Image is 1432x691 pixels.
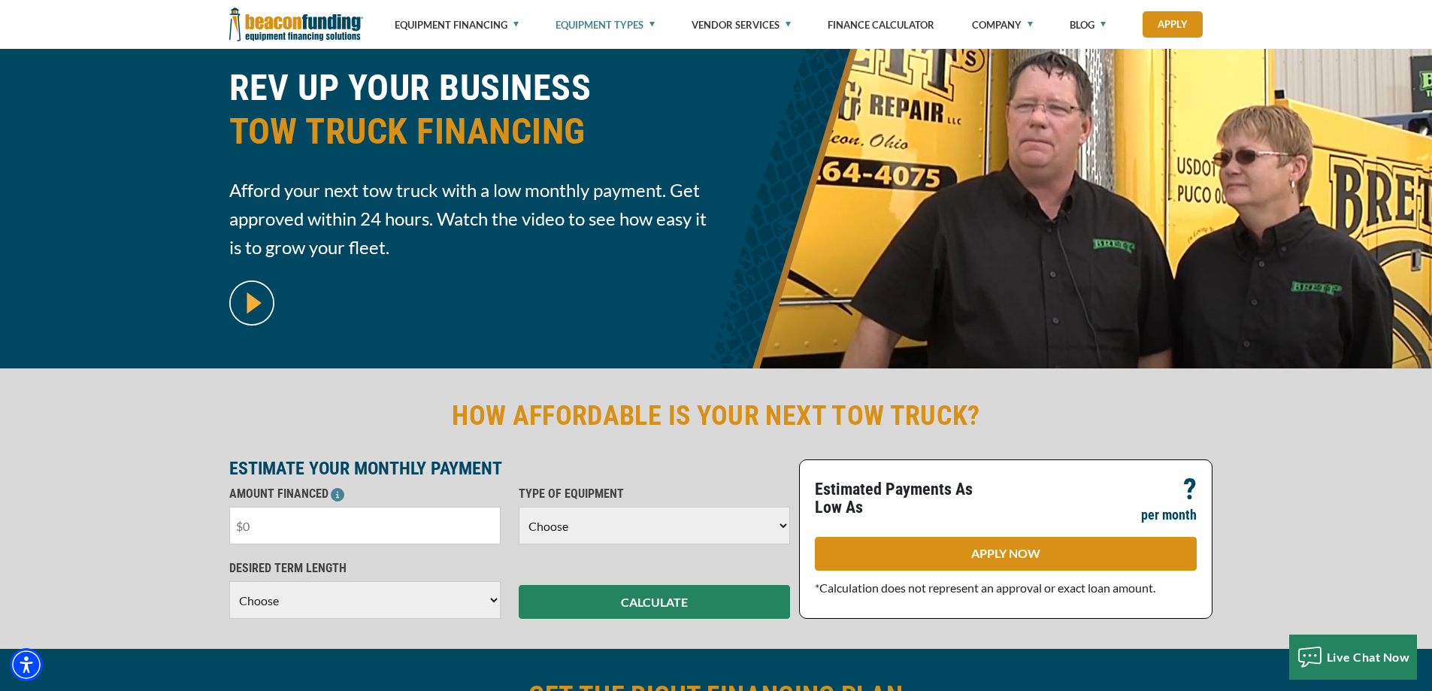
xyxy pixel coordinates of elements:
p: Estimated Payments As Low As [815,480,997,517]
h1: REV UP YOUR BUSINESS [229,66,707,165]
p: TYPE OF EQUIPMENT [519,485,790,503]
a: Apply [1143,11,1203,38]
button: CALCULATE [519,585,790,619]
img: video modal pop-up play button [229,280,274,326]
p: ? [1183,480,1197,499]
input: $0 [229,507,501,544]
span: Live Chat Now [1327,650,1410,664]
p: per month [1141,506,1197,524]
p: DESIRED TERM LENGTH [229,559,501,577]
button: Live Chat Now [1289,635,1418,680]
div: Accessibility Menu [10,648,43,681]
span: TOW TRUCK FINANCING [229,110,707,153]
h2: HOW AFFORDABLE IS YOUR NEXT TOW TRUCK? [229,399,1203,433]
a: APPLY NOW [815,537,1197,571]
p: AMOUNT FINANCED [229,485,501,503]
span: *Calculation does not represent an approval or exact loan amount. [815,580,1155,595]
span: Afford your next tow truck with a low monthly payment. Get approved within 24 hours. Watch the vi... [229,176,707,262]
p: ESTIMATE YOUR MONTHLY PAYMENT [229,459,790,477]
